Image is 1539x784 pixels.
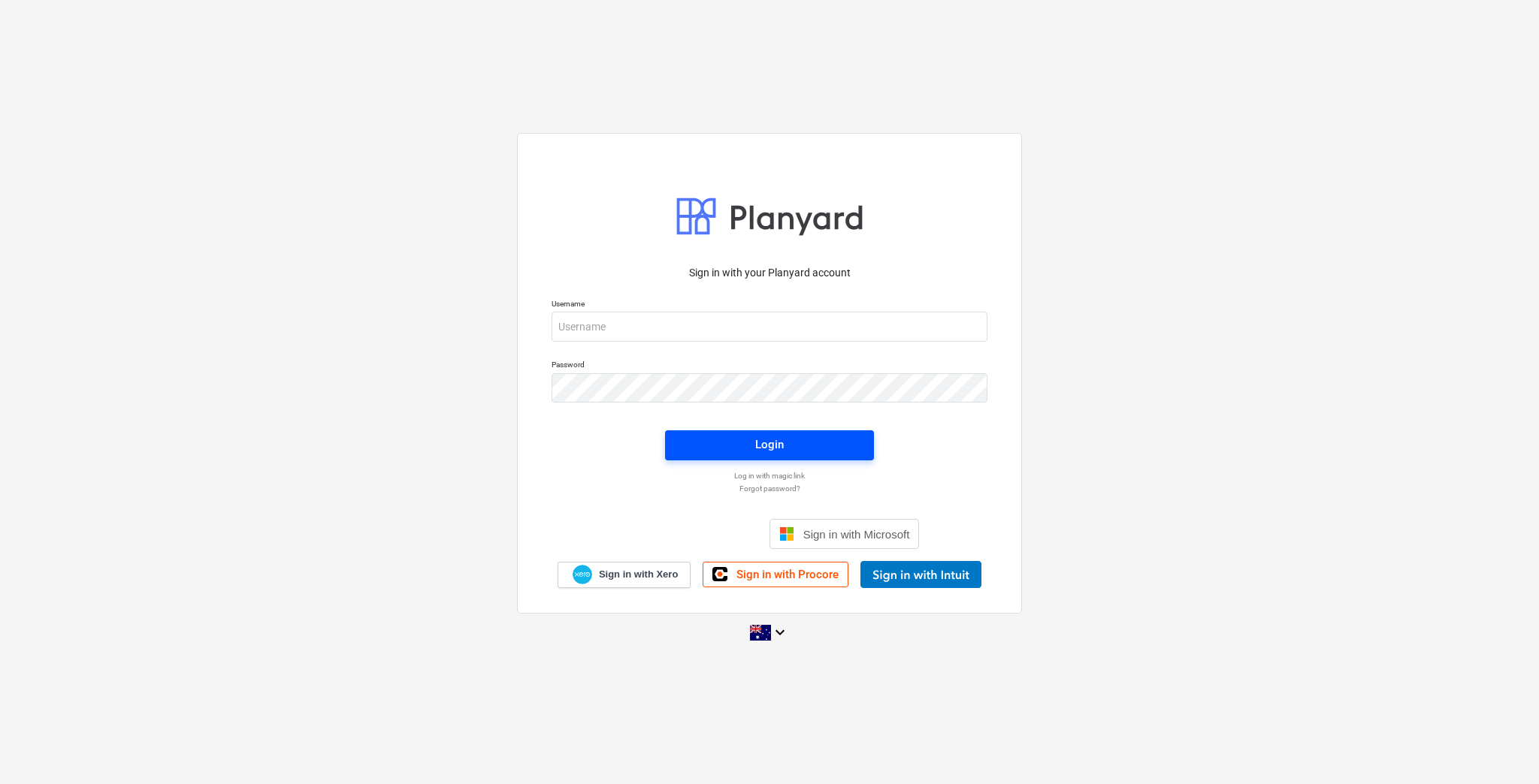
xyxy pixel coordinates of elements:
[1464,712,1539,784] iframe: Chat Widget
[552,312,987,342] input: Username
[736,568,839,581] span: Sign in with Procore
[755,435,784,454] div: Login
[703,562,848,587] a: Sign in with Procore
[599,568,678,581] span: Sign in with Xero
[544,471,995,481] a: Log in with magic link
[552,265,987,281] p: Sign in with your Planyard account
[803,528,910,541] span: Sign in with Microsoft
[573,565,592,585] img: Xero logo
[558,562,691,588] a: Sign in with Xero
[779,526,794,541] img: Microsoft logo
[665,430,874,460] button: Login
[612,517,765,550] iframe: Sign in with Google Button
[552,299,987,312] p: Username
[544,484,995,493] a: Forgot password?
[771,623,789,641] i: keyboard_arrow_down
[552,360,987,372] p: Password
